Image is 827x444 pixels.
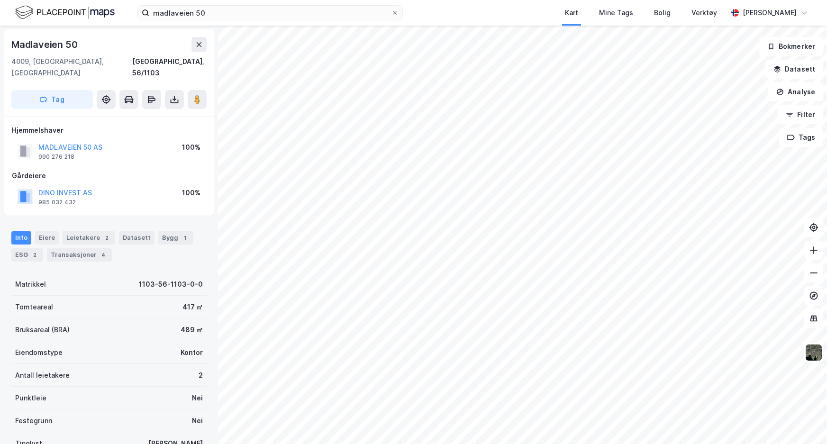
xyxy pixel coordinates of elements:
div: 1103-56-1103-0-0 [139,279,203,290]
div: 990 276 218 [38,153,74,161]
button: Datasett [765,60,823,79]
div: Matrikkel [15,279,46,290]
div: Bolig [654,7,671,18]
div: 1 [180,233,190,243]
div: [GEOGRAPHIC_DATA], 56/1103 [132,56,207,79]
div: ESG [11,248,43,262]
button: Tag [11,90,93,109]
div: 4009, [GEOGRAPHIC_DATA], [GEOGRAPHIC_DATA] [11,56,132,79]
div: Leietakere [63,231,115,245]
button: Analyse [768,82,823,101]
div: 985 032 432 [38,199,76,206]
div: 2 [30,250,39,260]
img: logo.f888ab2527a4732fd821a326f86c7f29.svg [15,4,115,21]
div: Bruksareal (BRA) [15,324,70,335]
button: Bokmerker [759,37,823,56]
div: Nei [192,392,203,404]
div: [PERSON_NAME] [743,7,797,18]
div: Eiere [35,231,59,245]
div: Mine Tags [599,7,633,18]
div: Antall leietakere [15,370,70,381]
div: Madlaveien 50 [11,37,79,52]
div: Kontor [181,347,203,358]
img: 9k= [805,344,823,362]
div: Nei [192,415,203,426]
div: 100% [182,142,200,153]
div: Kart [565,7,578,18]
button: Filter [778,105,823,124]
div: Bygg [158,231,193,245]
div: Datasett [119,231,154,245]
div: Info [11,231,31,245]
div: Tomteareal [15,301,53,313]
div: Gårdeiere [12,170,206,181]
div: Festegrunn [15,415,52,426]
button: Tags [779,128,823,147]
div: 100% [182,187,200,199]
div: 4 [99,250,108,260]
div: Punktleie [15,392,46,404]
input: Søk på adresse, matrikkel, gårdeiere, leietakere eller personer [149,6,391,20]
div: 2 [102,233,111,243]
div: 417 ㎡ [182,301,203,313]
div: Kontrollprogram for chat [780,399,827,444]
div: Eiendomstype [15,347,63,358]
div: Hjemmelshaver [12,125,206,136]
div: Transaksjoner [47,248,112,262]
iframe: Chat Widget [780,399,827,444]
div: 2 [199,370,203,381]
div: 489 ㎡ [181,324,203,335]
div: Verktøy [691,7,717,18]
